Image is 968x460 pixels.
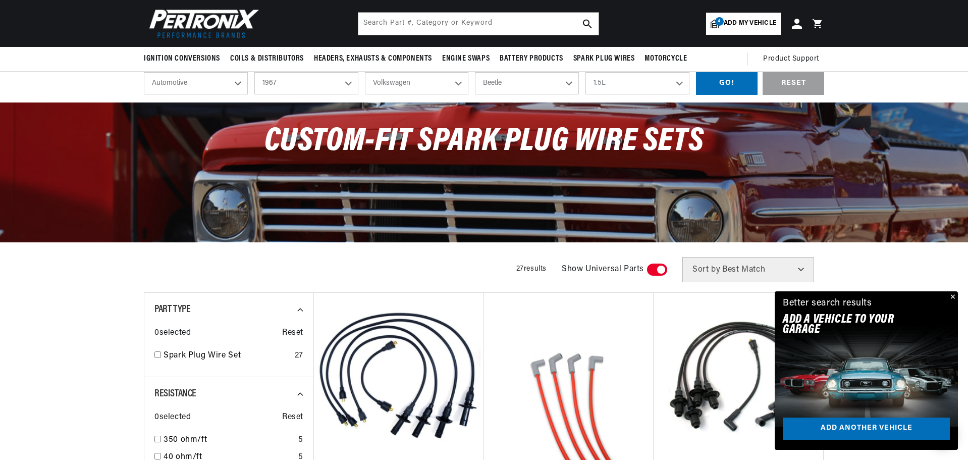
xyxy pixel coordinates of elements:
[309,47,437,71] summary: Headers, Exhausts & Components
[516,265,547,273] span: 27 results
[282,327,303,340] span: Reset
[715,17,724,26] span: 4
[475,72,579,94] select: Model
[358,13,599,35] input: Search Part #, Category or Keyword
[365,72,469,94] select: Make
[946,291,958,303] button: Close
[500,54,563,64] span: Battery Products
[225,47,309,71] summary: Coils & Distributors
[562,263,644,276] span: Show Universal Parts
[154,411,191,424] span: 0 selected
[154,304,190,315] span: Part Type
[576,13,599,35] button: search button
[154,389,196,399] span: Resistance
[144,72,248,94] select: Ride Type
[154,327,191,340] span: 0 selected
[164,349,291,363] a: Spark Plug Wire Set
[164,434,294,447] a: 350 ohm/ft
[585,72,689,94] select: Engine
[254,72,358,94] select: Year
[495,47,568,71] summary: Battery Products
[230,54,304,64] span: Coils & Distributors
[706,13,781,35] a: 4Add my vehicle
[314,54,432,64] span: Headers, Exhausts & Components
[639,47,692,71] summary: Motorcycle
[763,47,824,71] summary: Product Support
[144,54,220,64] span: Ignition Conversions
[437,47,495,71] summary: Engine Swaps
[783,315,925,335] h2: Add A VEHICLE to your garage
[783,296,872,311] div: Better search results
[682,257,814,282] select: Sort by
[282,411,303,424] span: Reset
[724,19,776,28] span: Add my vehicle
[442,54,490,64] span: Engine Swaps
[568,47,640,71] summary: Spark Plug Wires
[144,6,260,41] img: Pertronix
[692,266,720,274] span: Sort by
[763,54,819,65] span: Product Support
[264,125,704,158] span: Custom-Fit Spark Plug Wire Sets
[298,434,303,447] div: 5
[295,349,303,363] div: 27
[696,72,758,95] div: GO!
[644,54,687,64] span: Motorcycle
[573,54,635,64] span: Spark Plug Wires
[144,47,225,71] summary: Ignition Conversions
[783,418,950,440] a: Add another vehicle
[763,72,824,95] div: RESET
